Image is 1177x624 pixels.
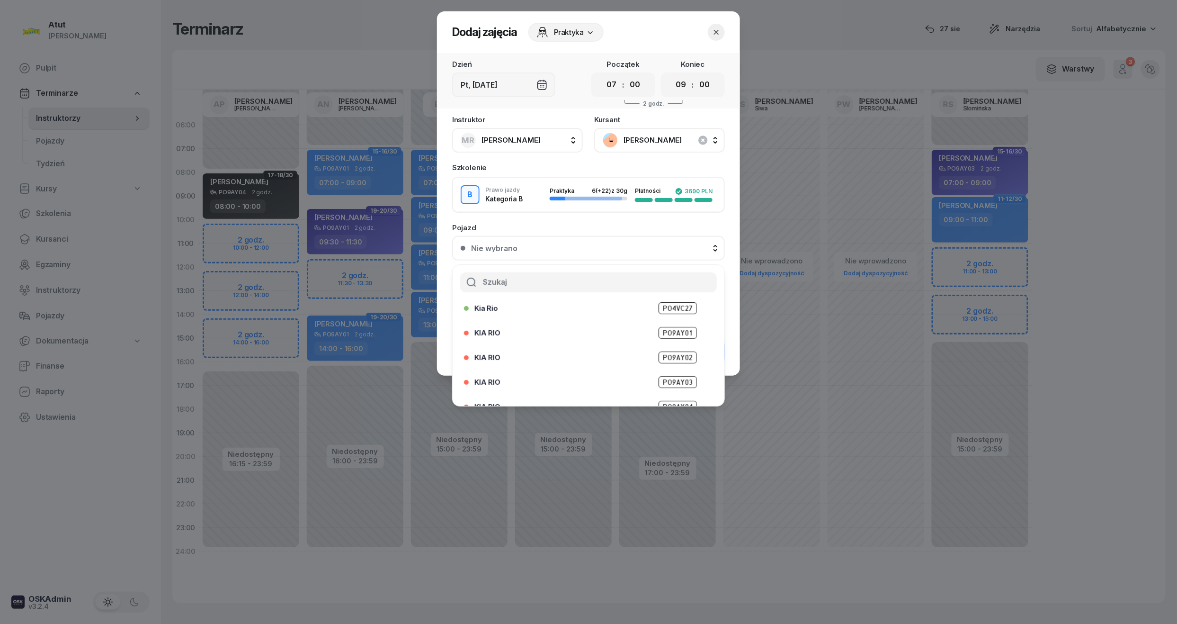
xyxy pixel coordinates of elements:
span: PO9AY02 [659,352,697,363]
span: PO9AY01 [659,327,697,339]
input: Szukaj [460,272,717,292]
span: Praktyka [554,27,584,38]
span: KIA RIO [474,379,500,386]
span: KIA RIO [474,354,500,361]
span: KIA RIO [474,329,500,336]
span: PO4VC27 [659,302,697,314]
div: : [623,79,624,90]
button: BPrawo jazdyKategoria BPraktyka6(+22)z 30gPłatności3690 PLN [453,178,724,212]
span: PO9AY04 [659,401,697,413]
span: MR [462,136,475,145]
span: KIA RIO [474,403,500,410]
div: : [692,79,694,90]
div: 3690 PLN [675,188,713,195]
span: Kia Rio [474,305,498,312]
span: PO9AY03 [659,376,697,388]
span: (+22) [596,187,611,194]
span: Praktyka [550,187,574,194]
button: MR[PERSON_NAME] [452,128,583,153]
button: Nie wybrano [452,236,725,261]
div: Nie wybrano [471,244,517,252]
span: [PERSON_NAME] [624,134,716,146]
div: Płatności [635,188,666,195]
div: 6 z 30g [592,188,627,194]
h2: Dodaj zajęcia [452,25,517,40]
span: [PERSON_NAME] [481,136,541,145]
